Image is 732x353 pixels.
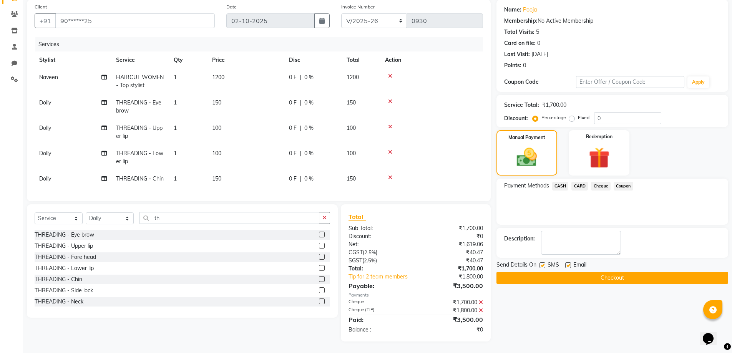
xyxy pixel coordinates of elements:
[364,257,375,264] span: 2.5%
[300,149,301,157] span: |
[226,3,237,10] label: Date
[343,326,416,334] div: Balance :
[174,175,177,182] span: 1
[174,150,177,157] span: 1
[416,307,489,315] div: ₹1,800.00
[523,6,537,14] a: Pooja
[342,51,380,69] th: Total
[116,99,161,114] span: THREADING - Eye brow
[289,99,297,107] span: 0 F
[508,134,545,141] label: Manual Payment
[169,51,207,69] th: Qty
[614,182,633,191] span: Coupon
[343,307,416,315] div: Cheque (TIP)
[504,235,535,243] div: Description:
[343,273,428,281] a: Tip for 2 team members
[289,175,297,183] span: 0 F
[504,101,539,109] div: Service Total:
[55,13,215,28] input: Search by Name/Mobile/Email/Code
[349,249,363,256] span: CGST
[212,74,224,81] span: 1200
[343,257,416,265] div: ( )
[116,124,163,139] span: THREADING - Upper lip
[212,99,221,106] span: 150
[304,175,314,183] span: 0 %
[300,175,301,183] span: |
[349,213,366,221] span: Total
[39,175,51,182] span: Dolly
[416,281,489,290] div: ₹3,500.00
[343,249,416,257] div: ( )
[35,275,82,283] div: THREADING - Chin
[35,37,489,51] div: Services
[504,182,549,190] span: Payment Methods
[510,146,543,169] img: _cash.svg
[347,99,356,106] span: 150
[39,150,51,157] span: Dolly
[504,61,521,70] div: Points:
[416,315,489,324] div: ₹3,500.00
[576,76,684,88] input: Enter Offer / Coupon Code
[289,149,297,157] span: 0 F
[212,124,221,131] span: 100
[35,287,93,295] div: THREADING - Side lock
[578,114,589,121] label: Fixed
[35,253,96,261] div: THREADING - Fore head
[343,315,416,324] div: Paid:
[39,74,60,81] span: Naveen ‪
[416,240,489,249] div: ₹1,619.06
[531,50,548,58] div: [DATE]
[207,51,284,69] th: Price
[582,145,616,171] img: _gift.svg
[536,28,539,36] div: 5
[347,150,356,157] span: 100
[428,273,489,281] div: ₹1,800.00
[416,257,489,265] div: ₹40.47
[380,51,483,69] th: Action
[504,39,536,47] div: Card on file:
[343,232,416,240] div: Discount:
[116,175,164,182] span: THREADING - Chin
[548,261,559,270] span: SMS
[523,61,526,70] div: 0
[174,124,177,131] span: 1
[35,51,111,69] th: Stylist
[300,73,301,81] span: |
[349,292,483,298] div: Payments
[504,17,538,25] div: Membership:
[289,73,297,81] span: 0 F
[304,149,314,157] span: 0 %
[284,51,342,69] th: Disc
[504,78,576,86] div: Coupon Code
[349,257,362,264] span: SGST
[300,99,301,107] span: |
[343,224,416,232] div: Sub Total:
[39,124,51,131] span: Dolly
[552,182,569,191] span: CASH
[504,50,530,58] div: Last Visit:
[504,114,528,123] div: Discount:
[586,133,612,140] label: Redemption
[347,124,356,131] span: 100
[364,249,376,255] span: 2.5%
[504,6,521,14] div: Name:
[416,249,489,257] div: ₹40.47
[343,265,416,273] div: Total:
[304,124,314,132] span: 0 %
[496,272,728,284] button: Checkout
[116,150,163,165] span: THREADING - Lower lip
[504,28,534,36] div: Total Visits:
[416,265,489,273] div: ₹1,700.00
[304,73,314,81] span: 0 %
[416,326,489,334] div: ₹0
[343,281,416,290] div: Payable:
[35,13,56,28] button: +91
[416,298,489,307] div: ₹1,700.00
[35,231,94,239] div: THREADING - Eye brow
[542,101,566,109] div: ₹1,700.00
[496,261,536,270] span: Send Details On
[343,298,416,307] div: Cheque
[591,182,611,191] span: Cheque
[289,124,297,132] span: 0 F
[571,182,588,191] span: CARD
